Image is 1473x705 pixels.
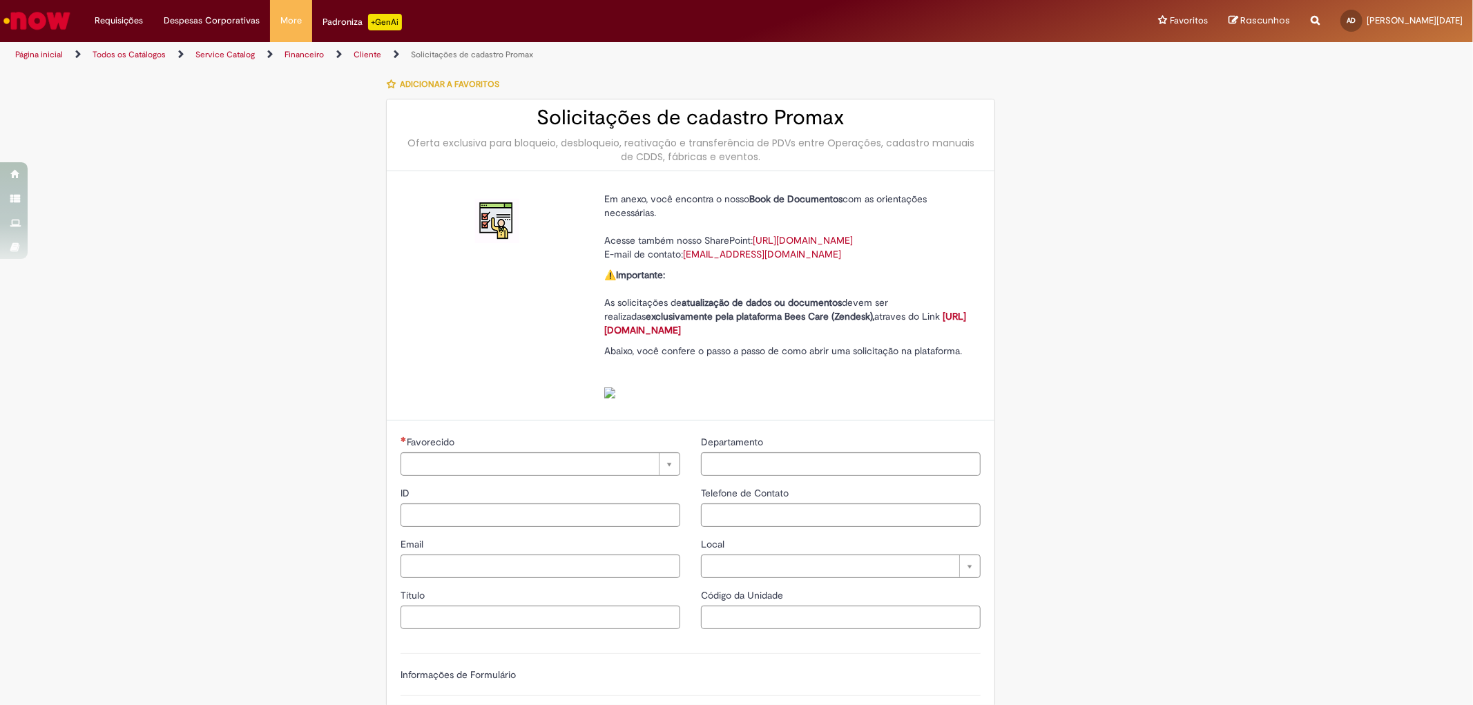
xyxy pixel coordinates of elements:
strong: exclusivamente pela plataforma Bees Care (Zendesk), [646,310,874,322]
a: Financeiro [285,49,324,60]
a: [URL][DOMAIN_NAME] [604,310,966,336]
a: [EMAIL_ADDRESS][DOMAIN_NAME] [683,248,841,260]
span: More [280,14,302,28]
a: Limpar campo Favorecido [401,452,680,476]
span: Despesas Corporativas [164,14,260,28]
span: Rascunhos [1240,14,1290,27]
span: Favoritos [1170,14,1208,28]
p: ⚠️ As solicitações de devem ser realizadas atraves do Link [604,268,970,337]
h2: Solicitações de cadastro Promax [401,106,981,129]
input: Código da Unidade [701,606,981,629]
a: Todos os Catálogos [93,49,166,60]
img: ServiceNow [1,7,73,35]
a: Cliente [354,49,381,60]
p: Em anexo, você encontra o nosso com as orientações necessárias. Acesse também nosso SharePoint: E... [604,192,970,261]
a: Service Catalog [195,49,255,60]
input: Email [401,554,680,578]
input: ID [401,503,680,527]
input: Departamento [701,452,981,476]
span: Local [701,538,727,550]
span: Código da Unidade [701,589,786,601]
img: Solicitações de cadastro Promax [475,199,519,243]
strong: atualização de dados ou documentos [682,296,842,309]
a: [URL][DOMAIN_NAME] [753,234,853,247]
span: AD [1347,16,1356,25]
p: Abaixo, você confere o passo a passo de como abrir uma solicitação na plataforma. [604,344,970,399]
div: Oferta exclusiva para bloqueio, desbloqueio, reativação e transferência de PDVs entre Operações, ... [401,136,981,164]
span: Necessários [401,436,407,442]
div: Padroniza [322,14,402,30]
span: ID [401,487,412,499]
strong: Importante: [616,269,665,281]
span: Título [401,589,427,601]
a: Limpar campo Local [701,554,981,578]
span: Email [401,538,426,550]
a: Página inicial [15,49,63,60]
strong: Book de Documentos [749,193,843,205]
span: Departamento [701,436,766,448]
label: Informações de Formulário [401,668,516,681]
span: Adicionar a Favoritos [400,79,499,90]
input: Telefone de Contato [701,503,981,527]
p: +GenAi [368,14,402,30]
span: [PERSON_NAME][DATE] [1367,15,1463,26]
img: sys_attachment.do [604,387,615,398]
ul: Trilhas de página [10,42,972,68]
a: Rascunhos [1229,15,1290,28]
span: Necessários - Favorecido [407,436,457,448]
input: Título [401,606,680,629]
button: Adicionar a Favoritos [386,70,507,99]
span: Telefone de Contato [701,487,791,499]
span: Requisições [95,14,143,28]
a: Solicitações de cadastro Promax [411,49,533,60]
